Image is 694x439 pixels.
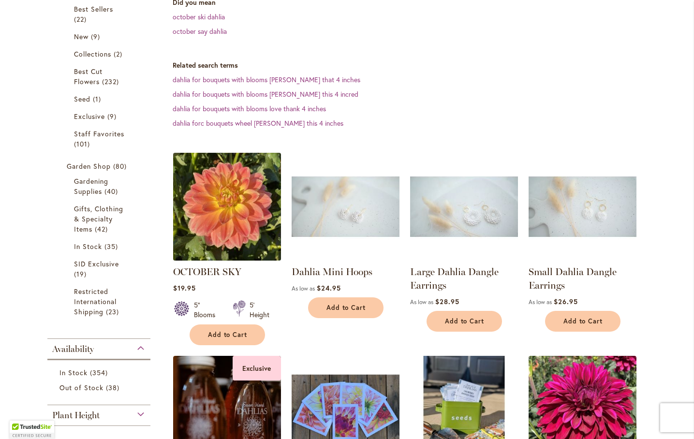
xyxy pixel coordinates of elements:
a: Large Dahlia Dangle Earrings [410,253,518,263]
img: Small Dahlia Dangle Earrings [529,153,636,261]
span: Staff Favorites [74,129,125,138]
span: $19.95 [173,283,196,293]
div: Exclusive [233,356,281,380]
a: Best Cut Flowers [74,66,127,87]
a: Dahlia Mini Hoops [292,253,399,263]
a: october ski dahlia [173,12,225,21]
a: october say dahlia [173,27,227,36]
span: New [74,32,89,41]
span: 19 [74,269,89,279]
a: Gifts, Clothing &amp; Specialty Items [74,204,127,234]
span: $28.95 [435,297,459,306]
span: Gardening Supplies [74,176,108,196]
span: 42 [95,224,110,234]
a: OCTOBER SKY [173,266,241,278]
span: 9 [91,31,103,42]
span: Availability [52,344,94,354]
a: SID Exclusive [74,259,127,279]
a: Exclusive [74,111,127,121]
a: Best Sellers [74,4,127,24]
span: 1 [93,94,103,104]
span: Plant Height [52,410,100,421]
a: In Stock 354 [59,367,141,378]
a: Collections [74,49,127,59]
span: Garden Shop [67,161,111,171]
a: Large Dahlia Dangle Earrings [410,266,499,291]
span: 22 [74,14,89,24]
a: Restricted International Shipping [74,286,127,317]
span: Out of Stock [59,383,104,392]
span: As low as [529,298,552,306]
dt: Related search terms [173,60,657,70]
a: New [74,31,127,42]
button: Add to Cart [427,311,502,332]
a: October Sky [173,253,281,263]
span: Add to Cart [563,317,603,325]
div: 5" Blooms [194,300,221,320]
img: October Sky [170,150,283,263]
span: Best Sellers [74,4,114,14]
span: Best Cut Flowers [74,67,103,86]
span: 23 [106,307,121,317]
img: Large Dahlia Dangle Earrings [410,153,518,261]
span: 40 [104,186,120,196]
a: In Stock [74,241,127,251]
a: dahlia for bouquets with blooms [PERSON_NAME] that 4 inches [173,75,360,84]
span: Restricted International Shipping [74,287,117,316]
button: Add to Cart [190,324,265,345]
span: Gifts, Clothing & Specialty Items [74,204,124,234]
iframe: Launch Accessibility Center [7,405,34,432]
span: As low as [292,285,315,292]
span: Add to Cart [445,317,485,325]
span: 232 [102,76,121,87]
a: Out of Stock 38 [59,382,141,393]
span: 354 [90,367,110,378]
div: 5' Height [250,300,269,320]
a: Small Dahlia Dangle Earrings [529,266,617,291]
span: 2 [114,49,125,59]
span: Seed [74,94,90,103]
span: Exclusive [74,112,105,121]
a: Small Dahlia Dangle Earrings [529,253,636,263]
span: 9 [107,111,119,121]
span: SID Exclusive [74,259,119,268]
button: Add to Cart [308,297,384,318]
button: Add to Cart [545,311,620,332]
span: $24.95 [317,283,341,293]
span: 35 [104,241,120,251]
a: Seed [74,94,127,104]
span: As low as [410,298,433,306]
span: Add to Cart [326,304,366,312]
a: Garden Shop [67,161,134,171]
span: $26.95 [554,297,578,306]
span: Add to Cart [208,331,248,339]
a: Gardening Supplies [74,176,127,196]
span: 38 [106,382,122,393]
span: 101 [74,139,92,149]
a: dahlia forc bouquets wheel [PERSON_NAME] this 4 inches [173,118,343,128]
a: dahlia for bouquets with blooms [PERSON_NAME] this 4 incred [173,89,358,99]
img: Dahlia Mini Hoops [292,153,399,261]
a: Dahlia Mini Hoops [292,266,372,278]
span: Collections [74,49,112,59]
span: 80 [113,161,129,171]
a: Staff Favorites [74,129,127,149]
a: dahlia for bouquets with blooms love thank 4 inches [173,104,326,113]
span: In Stock [74,242,102,251]
span: In Stock [59,368,88,377]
